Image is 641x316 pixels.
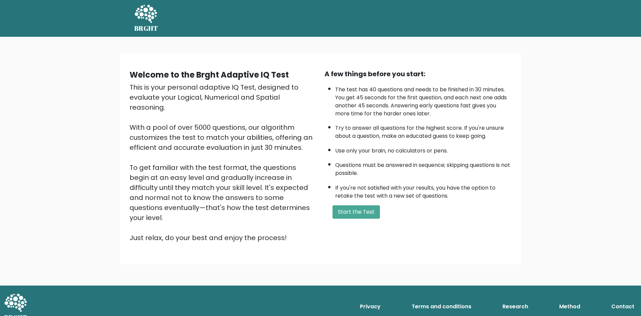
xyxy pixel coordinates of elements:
div: This is your personal adaptive IQ Test, designed to evaluate your Logical, Numerical and Spatial ... [130,82,316,243]
a: Terms and conditions [409,300,474,313]
a: Privacy [357,300,383,313]
b: Welcome to the Brght Adaptive IQ Test [130,69,289,80]
div: A few things before you start: [325,69,511,79]
li: If you're not satisfied with your results, you have the option to retake the test with a new set ... [335,181,511,200]
li: The test has 40 questions and needs to be finished in 30 minutes. You get 45 seconds for the firs... [335,82,511,118]
button: Start the Test [333,205,380,219]
li: Use only your brain, no calculators or pens. [335,143,511,155]
a: BRGHT [134,3,158,34]
li: Questions must be answered in sequence; skipping questions is not possible. [335,158,511,177]
a: Research [500,300,531,313]
h5: BRGHT [134,24,158,32]
a: Method [557,300,583,313]
a: Contact [609,300,637,313]
li: Try to answer all questions for the highest score. If you're unsure about a question, make an edu... [335,121,511,140]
